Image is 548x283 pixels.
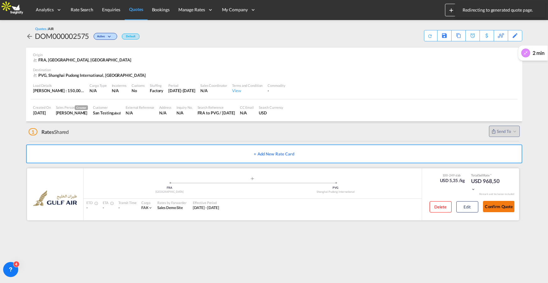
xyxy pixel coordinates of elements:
[33,72,148,78] div: PVG, Shanghai Pudong International, Asia Pacific
[471,177,502,192] div: USD 968,50
[89,31,119,41] div: Change Status Here
[252,186,419,190] div: PVG
[114,111,121,115] span: abcd
[75,105,88,110] span: Creator
[200,88,227,93] div: N/A
[103,200,112,205] div: ETA
[157,205,186,211] div: Sales Demo Site
[90,88,107,93] div: N/A
[93,202,96,205] md-icon: Estimated Time Of Departure
[198,110,235,116] div: FRA to PVG / 14 Aug 2025
[35,26,54,31] div: Quotes /AIR
[193,205,220,211] div: 07 Apr 2025 - 31 Dec 2026
[176,110,193,116] div: N/A
[87,186,253,190] div: FRA
[29,128,69,135] div: Shared
[90,83,107,88] div: Cargo Type
[471,187,475,191] md-icon: icon-chevron-down
[112,83,127,88] div: Incoterms
[232,83,263,88] div: Terms and Condition
[33,190,77,206] img: Gulf Air B.S.C. (c)
[33,105,51,110] div: Created On
[126,110,154,116] div: N/A
[427,30,434,39] div: Quote PDF is not available at this time
[33,88,85,93] div: [PERSON_NAME] : 150,00 KG | Volumetric Wt : 150,00 KG
[478,173,483,177] span: Sell
[168,83,195,88] div: Period
[430,201,452,212] button: Delete
[456,201,478,212] button: Edit
[141,200,153,205] div: Cargo
[240,110,254,116] div: N/A
[259,110,284,116] div: USD
[35,31,89,41] div: DOM000002575
[87,200,97,205] div: ETD
[148,206,153,210] md-icon: icon-chevron-down
[87,190,253,194] div: [GEOGRAPHIC_DATA]
[33,83,85,88] div: Load Details
[475,192,519,196] div: Remark and Inclusion included
[33,67,515,72] div: Destination
[159,105,171,110] div: Address
[94,33,117,40] div: Change Status Here
[198,105,235,110] div: Search Reference
[33,52,515,57] div: Origin
[26,144,522,163] button: + Add New Rate Card
[168,88,195,93] div: 14 Aug 2026
[193,200,220,205] div: Effective Period
[193,205,220,210] span: [DATE] - [DATE]
[93,105,121,110] div: Customer
[159,110,171,116] div: N/A
[103,205,104,210] span: -
[33,57,133,63] div: FRA, Frankfurt am Main International, Europe
[496,128,512,134] span: Send To
[108,202,112,205] md-icon: Estimated Time Of Arrival
[483,201,514,212] button: Confirm Quote
[93,110,121,116] div: San Testing
[471,173,502,177] div: Total Rate
[33,110,51,116] div: 14 Aug 2025
[232,88,263,93] div: View
[87,205,88,210] span: -
[268,83,285,88] div: Commodity
[489,126,520,137] button: Open sync menu
[26,31,35,41] div: icon-arrow-left
[437,30,451,41] div: Save As Template
[106,35,114,39] md-icon: icon-chevron-down
[56,110,88,116] div: Jesper Johansen
[157,200,186,205] div: Rates by Forwarder
[426,33,433,39] md-icon: icon-refresh
[97,34,106,40] span: Active
[26,33,34,40] md-icon: icon-arrow-left
[118,205,137,211] div: -
[118,200,137,205] div: Transit Time
[176,105,193,110] div: Inquiry No.
[240,105,254,110] div: CC Email
[150,88,163,93] div: Factory Stuffing
[29,128,38,135] span: 1
[157,205,183,210] span: Sales Demo Site
[132,88,145,93] div: No
[56,105,88,110] div: Sales Person
[122,34,139,39] div: Default
[126,105,154,110] div: External Reference
[41,129,54,135] span: Rates
[438,173,465,177] div: 100-249 slab
[150,83,163,88] div: Stuffing
[268,88,285,93] div: -
[252,190,419,194] div: Shanghai Pudong International
[48,27,54,31] span: AIR
[200,83,227,88] div: Sales Coordinator
[141,205,149,210] span: FAK
[132,83,145,88] div: Customs
[112,88,119,93] div: N/A
[259,105,284,110] div: Search Currency
[490,173,491,177] span: Subject to Remarks
[440,177,465,184] div: USD 5,35 /kg
[249,177,256,180] md-icon: assets/icons/custom/roll-o-plane.svg
[39,57,131,62] span: FRA, [GEOGRAPHIC_DATA], [GEOGRAPHIC_DATA]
